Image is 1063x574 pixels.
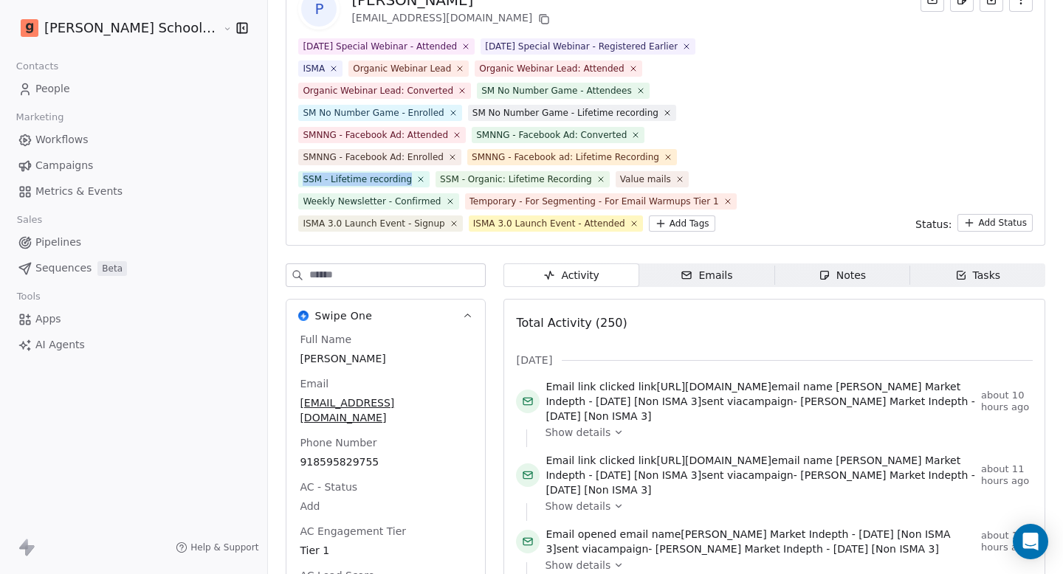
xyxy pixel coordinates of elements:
[481,84,632,97] div: SM No Number Game - Attendees
[12,256,255,280] a: SequencesBeta
[546,528,616,540] span: Email opened
[546,381,635,393] span: Email link clicked
[546,528,950,555] span: [PERSON_NAME] Market Indepth - [DATE] [Non ISMA 3]
[981,390,1033,413] span: about 10 hours ago
[297,524,409,539] span: AC Engagement Tier
[473,217,625,230] div: ISMA 3.0 Launch Event - Attended
[819,268,866,283] div: Notes
[649,215,715,232] button: Add Tags
[546,527,975,556] span: email name sent via campaign -
[545,425,1022,440] a: Show details
[298,311,309,321] img: Swipe One
[516,316,627,330] span: Total Activity (250)
[915,217,952,232] span: Status:
[297,332,354,347] span: Full Name
[21,19,38,37] img: Goela%20School%20Logos%20(4).png
[12,128,255,152] a: Workflows
[12,333,255,357] a: AI Agents
[300,499,472,514] span: Add
[681,268,732,283] div: Emails
[981,530,1033,553] span: about 11 hours ago
[35,158,93,173] span: Campaigns
[18,15,213,41] button: [PERSON_NAME] School of Finance LLP
[353,62,451,75] div: Organic Webinar Lead
[472,151,659,164] div: SMNNG - Facebook ad: Lifetime Recording
[300,351,472,366] span: [PERSON_NAME]
[440,173,592,186] div: SSM - Organic: Lifetime Recording
[176,542,258,553] a: Help & Support
[190,542,258,553] span: Help & Support
[35,184,123,199] span: Metrics & Events
[12,307,255,331] a: Apps
[656,543,939,555] span: [PERSON_NAME] Market Indepth - [DATE] [Non ISMA 3]
[546,454,635,466] span: Email link clicked
[12,77,255,101] a: People
[656,381,771,393] span: [URL][DOMAIN_NAME]
[620,173,671,186] div: Value mails
[545,499,610,514] span: Show details
[303,173,412,186] div: SSM - Lifetime recording
[10,106,70,128] span: Marketing
[286,300,485,332] button: Swipe OneSwipe One
[300,395,472,425] span: [EMAIL_ADDRESS][DOMAIN_NAME]
[472,106,658,120] div: SM No Number Game - Lifetime recording
[546,453,975,497] span: link email name sent via campaign -
[955,268,1001,283] div: Tasks
[35,260,92,276] span: Sequences
[351,10,553,28] div: [EMAIL_ADDRESS][DOMAIN_NAME]
[545,425,610,440] span: Show details
[10,286,47,308] span: Tools
[297,435,379,450] span: Phone Number
[12,179,255,204] a: Metrics & Events
[97,261,127,276] span: Beta
[35,81,70,97] span: People
[44,18,219,38] span: [PERSON_NAME] School of Finance LLP
[35,235,81,250] span: Pipelines
[35,132,89,148] span: Workflows
[303,151,444,164] div: SMNNG - Facebook Ad: Enrolled
[546,379,975,423] span: link email name sent via campaign -
[545,558,1022,573] a: Show details
[303,62,325,75] div: ISMA
[303,128,448,142] div: SMNNG - Facebook Ad: Attended
[303,195,441,208] div: Weekly Newsletter - Confirmed
[303,84,453,97] div: Organic Webinar Lead: Converted
[10,209,49,231] span: Sales
[981,463,1033,487] span: about 11 hours ago
[303,217,444,230] div: ISMA 3.0 Launch Event - Signup
[656,454,771,466] span: [URL][DOMAIN_NAME]
[1013,524,1048,559] div: Open Intercom Messenger
[297,376,331,391] span: Email
[35,311,61,327] span: Apps
[516,353,552,367] span: [DATE]
[485,40,678,53] div: [DATE] Special Webinar - Registered Earlier
[957,214,1033,232] button: Add Status
[35,337,85,353] span: AI Agents
[300,543,472,558] span: Tier 1
[303,106,444,120] div: SM No Number Game - Enrolled
[469,195,719,208] div: Temporary - For Segmenting - For Email Warmups Tier 1
[476,128,627,142] div: SMNNG - Facebook Ad: Converted
[12,230,255,255] a: Pipelines
[300,454,472,469] span: 918595829755
[303,40,457,53] div: [DATE] Special Webinar - Attended
[545,499,1022,514] a: Show details
[479,62,624,75] div: Organic Webinar Lead: Attended
[10,55,65,77] span: Contacts
[297,480,360,494] span: AC - Status
[545,558,610,573] span: Show details
[314,308,372,323] span: Swipe One
[12,153,255,178] a: Campaigns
